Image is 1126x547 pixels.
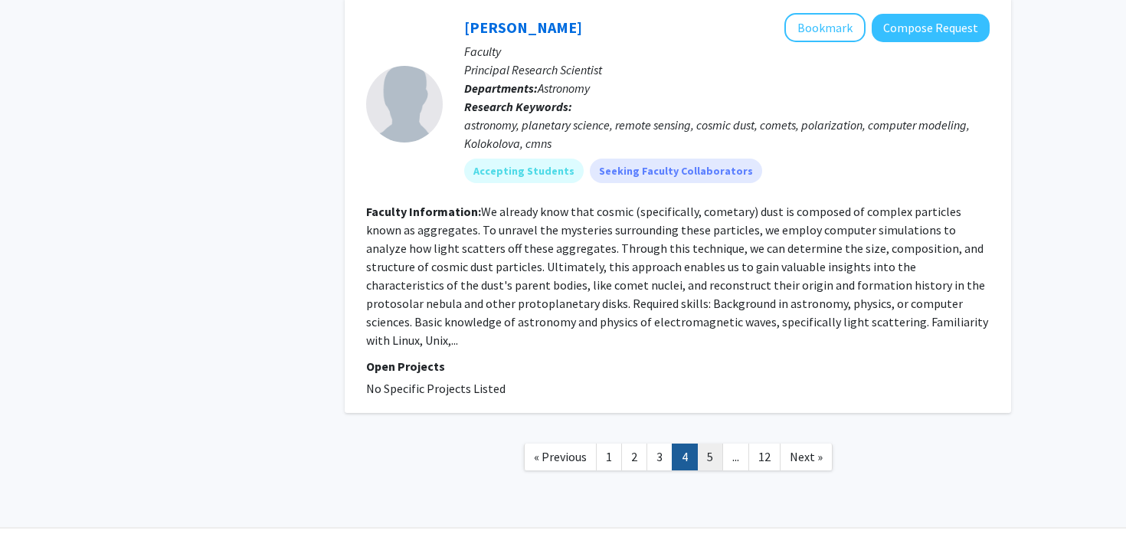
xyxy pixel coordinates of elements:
[621,444,647,470] a: 2
[524,444,597,470] a: Previous
[646,444,673,470] a: 3
[464,80,538,96] b: Departments:
[872,14,990,42] button: Compose Request to Ludmilla Kolokolova
[11,478,65,536] iframe: Chat
[534,449,587,464] span: « Previous
[464,116,990,152] div: astronomy, planetary science, remote sensing, cosmic dust, comets, polarization, computer modelin...
[748,444,781,470] a: 12
[672,444,698,470] a: 4
[784,13,866,42] button: Add Ludmilla Kolokolova to Bookmarks
[366,381,506,396] span: No Specific Projects Listed
[464,61,990,79] p: Principal Research Scientist
[780,444,833,470] a: Next
[596,444,622,470] a: 1
[345,428,1011,490] nav: Page navigation
[366,204,481,219] b: Faculty Information:
[697,444,723,470] a: 5
[464,159,584,183] mat-chip: Accepting Students
[464,99,572,114] b: Research Keywords:
[732,449,739,464] span: ...
[590,159,762,183] mat-chip: Seeking Faculty Collaborators
[538,80,590,96] span: Astronomy
[464,42,990,61] p: Faculty
[366,357,990,375] p: Open Projects
[366,204,988,348] fg-read-more: We already know that cosmic (specifically, cometary) dust is composed of complex particles known ...
[464,18,582,37] a: [PERSON_NAME]
[790,449,823,464] span: Next »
